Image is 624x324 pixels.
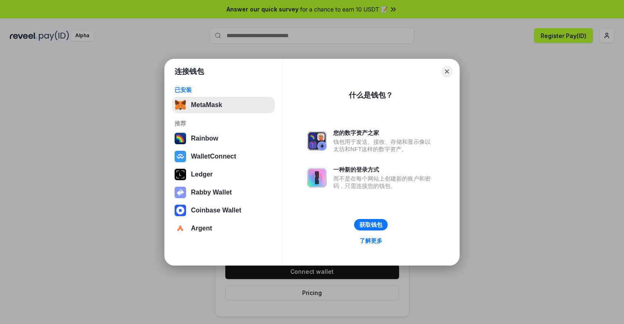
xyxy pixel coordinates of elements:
button: 获取钱包 [354,219,388,230]
div: Ledger [191,171,213,178]
div: Rabby Wallet [191,189,232,196]
div: 钱包用于发送、接收、存储和显示像以太坊和NFT这样的数字资产。 [333,138,435,153]
button: Close [441,66,453,77]
h1: 连接钱包 [175,67,204,76]
div: 已安装 [175,86,272,94]
div: Rainbow [191,135,218,142]
div: MetaMask [191,101,222,109]
div: 获取钱包 [359,221,382,228]
div: 推荐 [175,120,272,127]
img: svg+xml,%3Csvg%20width%3D%22120%22%20height%3D%22120%22%20viewBox%3D%220%200%20120%20120%22%20fil... [175,133,186,144]
div: 了解更多 [359,237,382,244]
img: svg+xml,%3Csvg%20width%3D%2228%22%20height%3D%2228%22%20viewBox%3D%220%200%2028%2028%22%20fill%3D... [175,223,186,234]
button: Ledger [172,166,275,183]
img: svg+xml,%3Csvg%20width%3D%2228%22%20height%3D%2228%22%20viewBox%3D%220%200%2028%2028%22%20fill%3D... [175,151,186,162]
div: 什么是钱包？ [349,90,393,100]
div: Coinbase Wallet [191,207,241,214]
img: svg+xml,%3Csvg%20xmlns%3D%22http%3A%2F%2Fwww.w3.org%2F2000%2Fsvg%22%20fill%3D%22none%22%20viewBox... [307,168,327,188]
div: Argent [191,225,212,232]
button: WalletConnect [172,148,275,165]
img: svg+xml,%3Csvg%20width%3D%2228%22%20height%3D%2228%22%20viewBox%3D%220%200%2028%2028%22%20fill%3D... [175,205,186,216]
button: Argent [172,220,275,237]
a: 了解更多 [355,235,387,246]
div: 您的数字资产之家 [333,129,435,136]
button: Rainbow [172,130,275,147]
div: 一种新的登录方式 [333,166,435,173]
img: svg+xml,%3Csvg%20xmlns%3D%22http%3A%2F%2Fwww.w3.org%2F2000%2Fsvg%22%20width%3D%2228%22%20height%3... [175,169,186,180]
button: MetaMask [172,97,275,113]
img: svg+xml,%3Csvg%20xmlns%3D%22http%3A%2F%2Fwww.w3.org%2F2000%2Fsvg%22%20fill%3D%22none%22%20viewBox... [307,131,327,151]
img: svg+xml,%3Csvg%20fill%3D%22none%22%20height%3D%2233%22%20viewBox%3D%220%200%2035%2033%22%20width%... [175,99,186,111]
img: svg+xml,%3Csvg%20xmlns%3D%22http%3A%2F%2Fwww.w3.org%2F2000%2Fsvg%22%20fill%3D%22none%22%20viewBox... [175,187,186,198]
button: Rabby Wallet [172,184,275,201]
div: WalletConnect [191,153,236,160]
div: 而不是在每个网站上创建新的账户和密码，只需连接您的钱包。 [333,175,435,190]
button: Coinbase Wallet [172,202,275,219]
